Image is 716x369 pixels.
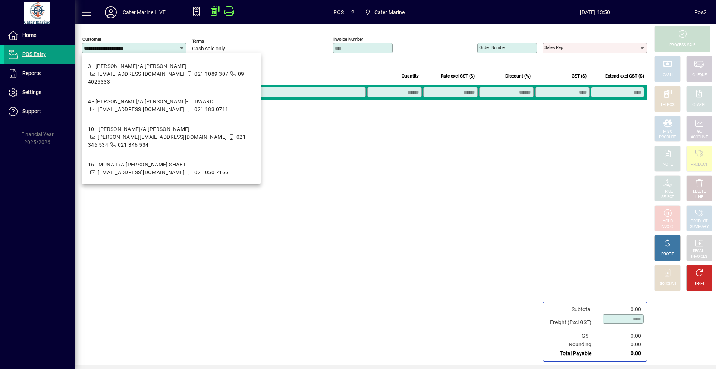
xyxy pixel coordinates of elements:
span: Quantity [402,72,419,80]
div: MISC [663,129,672,135]
td: GST [546,332,599,340]
a: Home [4,26,75,45]
div: Cater Marine LIVE [123,6,166,18]
span: Cater Marine [362,6,408,19]
span: 2 [351,6,354,18]
span: 021 1089 307 [194,71,228,77]
div: CHARGE [692,102,707,108]
div: SUMMARY [690,224,709,230]
div: PROFIT [661,251,674,257]
mat-label: Customer [82,37,101,42]
span: 021 346 534 [118,142,149,148]
span: [EMAIL_ADDRESS][DOMAIN_NAME] [98,71,185,77]
td: 0.00 [599,332,644,340]
div: ACCOUNT [691,135,708,140]
span: [DATE] 13:50 [496,6,695,18]
div: RESET [694,281,705,287]
td: 0.00 [599,349,644,358]
div: DISCOUNT [659,281,676,287]
span: [EMAIL_ADDRESS][DOMAIN_NAME] [98,106,185,112]
td: Rounding [546,340,599,349]
div: PRODUCT [691,219,707,224]
div: INVOICES [691,254,707,260]
span: POS Entry [22,51,46,57]
span: Reports [22,70,41,76]
span: Discount (%) [505,72,531,80]
mat-label: Invoice number [333,37,363,42]
span: Cash sale only [192,46,225,52]
td: Freight (Excl GST) [546,314,599,332]
div: 3 - [PERSON_NAME]/A [PERSON_NAME] [88,62,255,70]
div: Pos2 [694,6,707,18]
div: INVOICE [660,224,674,230]
div: PRICE [663,189,673,194]
span: [PERSON_NAME][EMAIL_ADDRESS][DOMAIN_NAME] [98,134,227,140]
span: [EMAIL_ADDRESS][DOMAIN_NAME] [98,169,185,175]
div: 10 - [PERSON_NAME]/A [PERSON_NAME] [88,125,255,133]
div: LINE [695,194,703,200]
span: Settings [22,89,41,95]
div: PRODUCT [659,135,676,140]
div: GL [697,129,702,135]
div: DELETE [693,189,706,194]
td: Total Payable [546,349,599,358]
span: GST ($) [572,72,587,80]
span: 021 050 7166 [194,169,228,175]
div: EFTPOS [661,102,675,108]
div: CHEQUE [692,72,706,78]
span: POS [333,6,344,18]
div: CASH [663,72,672,78]
div: SELECT [661,194,674,200]
span: Cater Marine [374,6,405,18]
span: 021 183 0711 [194,106,228,112]
td: 0.00 [599,340,644,349]
a: Settings [4,83,75,102]
div: PROCESS SALE [669,43,695,48]
div: RECALL [693,248,706,254]
td: 0.00 [599,305,644,314]
mat-option: 10 - ILANDA T/A Mike Pratt [82,119,261,155]
td: Subtotal [546,305,599,314]
div: 4 - [PERSON_NAME]/A [PERSON_NAME]-LEDWARD [88,98,229,106]
mat-option: 16 - MUNA T/A MALCOM SHAFT [82,155,261,182]
div: HOLD [663,219,672,224]
span: Terms [192,39,237,44]
span: Rate excl GST ($) [441,72,475,80]
mat-label: Order number [479,45,506,50]
button: Profile [99,6,123,19]
div: 16 - MUNA T/A [PERSON_NAME] SHAFT [88,161,229,169]
a: Reports [4,64,75,83]
div: PRODUCT [691,162,707,168]
span: Extend excl GST ($) [605,72,644,80]
mat-option: 4 - Amadis T/A LILY KOZMIAN-LEDWARD [82,92,261,119]
span: Support [22,108,41,114]
mat-option: 51 - Flashgirl T/A Warwick Tompkins [82,182,261,210]
mat-label: Sales rep [544,45,563,50]
span: Home [22,32,36,38]
a: Support [4,102,75,121]
div: NOTE [663,162,672,168]
mat-option: 3 - SARRIE T/A ANTJE MULLER [82,56,261,92]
